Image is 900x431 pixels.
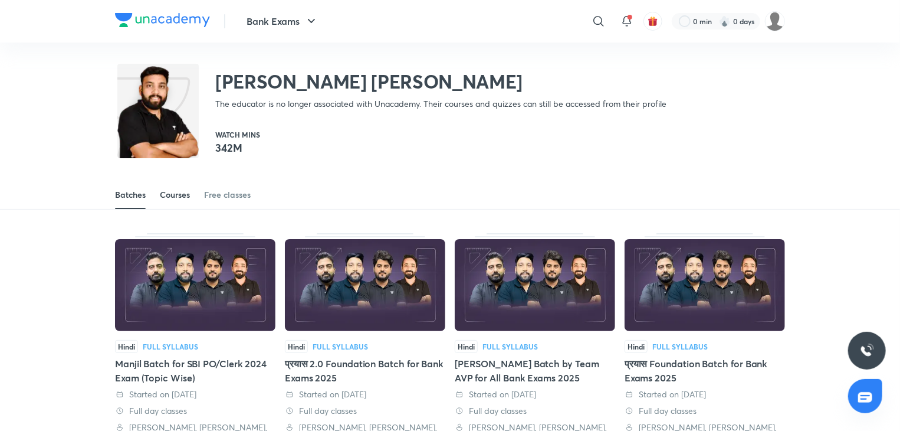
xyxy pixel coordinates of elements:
div: Full day classes [625,405,785,417]
div: Full Syllabus [313,343,368,350]
a: Courses [160,181,190,209]
a: Free classes [204,181,251,209]
div: Full day classes [115,405,275,417]
span: Hindi [285,340,308,353]
div: Full Syllabus [652,343,708,350]
div: Started on 9 Jun 2025 [285,388,445,400]
div: Full day classes [285,405,445,417]
img: snehal rajesh [765,11,785,31]
img: Thumbnail [625,239,785,331]
div: Started on 30 Apr 2025 [625,388,785,400]
div: Full Syllabus [482,343,538,350]
img: streak [719,15,731,27]
a: Company Logo [115,13,210,30]
img: Thumbnail [455,239,615,331]
div: Started on 9 Oct 2024 [115,388,275,400]
img: Thumbnail [115,239,275,331]
img: ttu [860,344,874,358]
a: Batches [115,181,146,209]
img: avatar [648,16,658,27]
button: Bank Exams [239,9,326,33]
div: प्रयास 2.0 Foundation Batch for Bank Exams 2025 [285,357,445,385]
button: avatar [643,12,662,31]
div: Started on 2 Jun 2025 [455,388,615,400]
p: 342M [215,141,260,155]
div: Courses [160,189,190,201]
img: Company Logo [115,13,210,27]
p: Watch mins [215,131,260,138]
div: Batches [115,189,146,201]
span: Hindi [625,340,648,353]
div: Free classes [204,189,251,201]
div: Full day classes [455,405,615,417]
img: Thumbnail [285,239,445,331]
span: Hindi [455,340,478,353]
span: Hindi [115,340,138,353]
h2: [PERSON_NAME] [PERSON_NAME] [215,70,666,93]
p: The educator is no longer associated with Unacademy. Their courses and quizzes can still be acces... [215,98,666,110]
div: Full Syllabus [143,343,198,350]
div: प्रयास Foundation Batch for Bank Exams 2025 [625,357,785,385]
img: class [117,66,199,169]
div: Manjil Batch for SBI PO/Clerk 2024 Exam (Topic Wise) [115,357,275,385]
div: [PERSON_NAME] Batch by Team AVP for All Bank Exams 2025 [455,357,615,385]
